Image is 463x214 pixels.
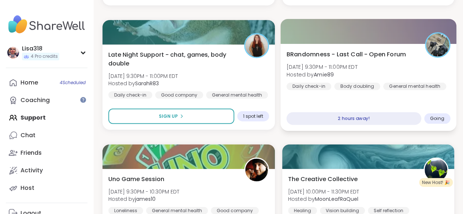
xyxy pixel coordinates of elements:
[286,50,406,59] span: BRandomness - Last Call - Open Forum
[135,195,156,203] b: james10
[243,113,263,119] span: 1 spot left
[135,80,159,87] b: SarahR83
[245,34,268,57] img: SarahR83
[6,179,87,197] a: Host
[20,96,50,104] div: Coaching
[159,113,178,120] span: Sign Up
[22,45,59,53] div: Lisa318
[80,97,86,103] iframe: Spotlight
[288,188,359,195] span: [DATE] 10:00PM - 11:30PM EDT
[6,162,87,179] a: Activity
[426,34,449,57] img: Amie89
[206,91,268,99] div: General mental health
[31,53,58,60] span: 4 Pro credits
[108,195,179,203] span: Hosted by
[108,50,236,68] span: Late Night Support - chat, games, body double
[425,159,447,181] img: MoonLeafRaQuel
[286,71,357,78] span: Hosted by
[6,144,87,162] a: Friends
[286,63,357,71] span: [DATE] 9:30PM - 11:00PM EDT
[7,47,19,59] img: Lisa318
[20,149,42,157] div: Friends
[419,178,453,187] div: New Host! 🎉
[20,184,34,192] div: Host
[286,112,421,125] div: 2 hours away!
[6,12,87,37] img: ShareWell Nav Logo
[6,91,87,109] a: Coaching
[108,175,164,184] span: Uno Game Session
[108,72,178,80] span: [DATE] 9:30PM - 11:00PM EDT
[288,195,359,203] span: Hosted by
[383,83,446,90] div: General mental health
[20,131,36,139] div: Chat
[314,71,334,78] b: Amie89
[430,116,444,121] span: Going
[108,188,179,195] span: [DATE] 9:30PM - 10:30PM EDT
[20,166,43,174] div: Activity
[6,127,87,144] a: Chat
[108,109,234,124] button: Sign Up
[286,83,331,90] div: Daily check-in
[108,91,152,99] div: Daily check-in
[20,79,38,87] div: Home
[334,83,380,90] div: Body doubling
[315,195,358,203] b: MoonLeafRaQuel
[108,80,178,87] span: Hosted by
[288,175,358,184] span: The Creative Collective
[155,91,203,99] div: Good company
[245,159,268,181] img: james10
[60,80,86,86] span: 4 Scheduled
[6,74,87,91] a: Home4Scheduled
